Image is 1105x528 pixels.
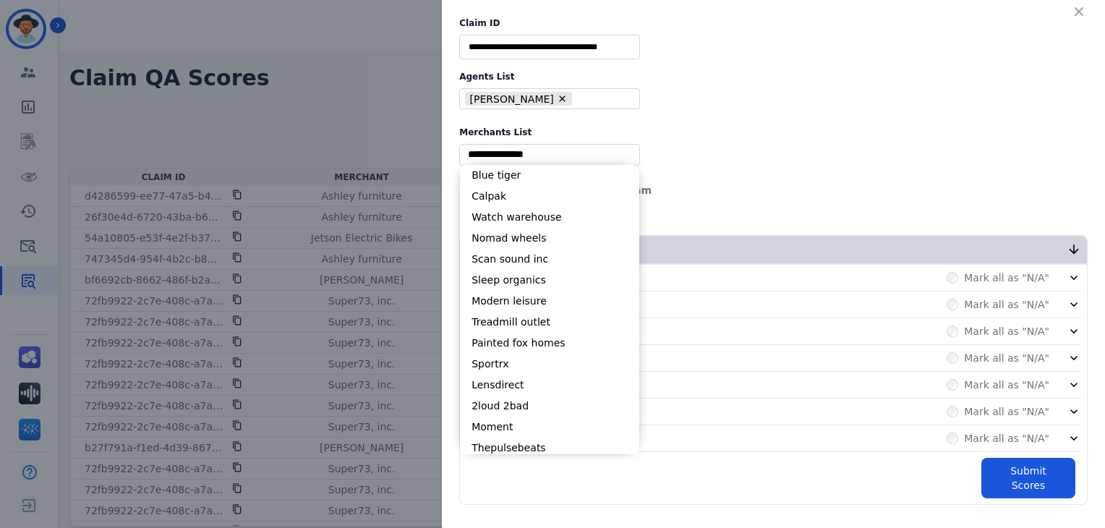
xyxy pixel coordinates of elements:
[964,404,1049,419] label: Mark all as "N/A"
[964,271,1049,285] label: Mark all as "N/A"
[557,93,568,104] button: Remove Alexis _Martinez
[460,291,639,312] li: Modern leisure
[460,270,639,291] li: Sleep organics
[964,431,1049,446] label: Mark all as "N/A"
[459,203,1088,218] div: Evaluator:
[460,312,639,333] li: Treadmill outlet
[463,90,631,108] ul: selected options
[460,249,639,270] li: Scan sound inc
[460,333,639,354] li: Painted fox homes
[465,92,573,106] li: [PERSON_NAME]
[460,375,639,396] li: Lensdirect
[463,147,636,162] ul: selected options
[460,354,639,375] li: Sportrx
[964,324,1049,338] label: Mark all as "N/A"
[460,438,639,459] li: Thepulsebeats
[459,183,1088,197] div: Evaluation Date:
[460,228,639,249] li: Nomad wheels
[459,17,1088,29] label: Claim ID
[459,71,1088,82] label: Agents List
[964,351,1049,365] label: Mark all as "N/A"
[460,186,639,207] li: Calpak
[460,165,639,186] li: Blue tiger
[981,458,1075,498] button: Submit Scores
[460,417,639,438] li: Moment
[964,378,1049,392] label: Mark all as "N/A"
[460,207,639,228] li: Watch warehouse
[460,396,639,417] li: 2loud 2bad
[459,127,1088,138] label: Merchants List
[964,297,1049,312] label: Mark all as "N/A"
